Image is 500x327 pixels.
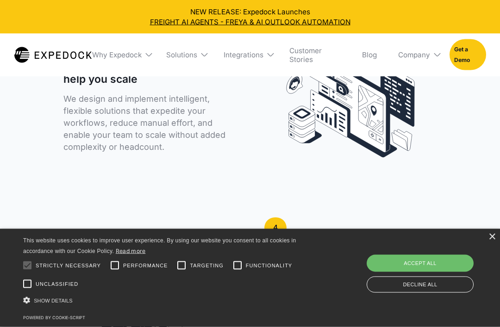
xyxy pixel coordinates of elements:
iframe: Chat Widget [341,227,500,327]
div: Company [391,34,443,76]
a: Read more [116,247,146,254]
p: We design and implement intelligent, flexible solutions that expedite your workflows, reduce manu... [63,93,236,154]
div: Show details [23,295,318,307]
span: Strictly necessary [36,262,101,270]
span: Functionality [246,262,292,270]
span: Targeting [190,262,223,270]
div: Solutions [159,34,210,76]
span: This website uses cookies to improve user experience. By using our website you consent to all coo... [23,237,296,254]
div: Solutions [166,50,197,59]
a: Blog [355,34,384,76]
span: Performance [123,262,168,270]
a: FREIGHT AI AGENTS - FREYA & AI OUTLOOK AUTOMATION [7,17,493,27]
div: Why Expedock [92,50,142,59]
a: Powered by cookie-script [23,315,85,320]
span: Unclassified [36,280,78,288]
a: Get a Demo [450,39,486,70]
a: Customer Stories [282,34,348,76]
a: 4 [264,218,287,239]
div: NEW RELEASE: Expedock Launches [7,7,493,27]
div: Why Expedock [85,34,152,76]
span: Show details [34,298,73,303]
div: Integrations [224,50,263,59]
div: Company [398,50,430,59]
div: Integrations [217,34,275,76]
